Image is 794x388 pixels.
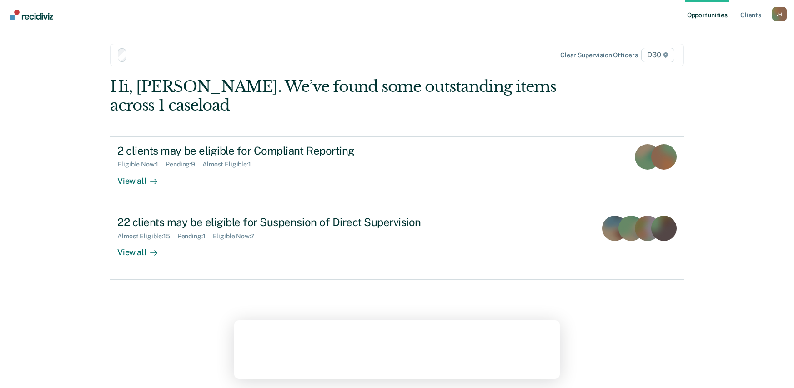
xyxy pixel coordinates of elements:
[117,168,168,186] div: View all
[117,216,437,229] div: 22 clients may be eligible for Suspension of Direct Supervision
[772,7,787,21] div: J H
[117,144,437,157] div: 2 clients may be eligible for Compliant Reporting
[202,161,258,168] div: Almost Eligible : 1
[166,161,202,168] div: Pending : 9
[560,51,638,59] div: Clear supervision officers
[234,320,560,379] iframe: Survey by Kim from Recidiviz
[763,357,785,379] iframe: Intercom live chat
[117,240,168,257] div: View all
[110,208,684,280] a: 22 clients may be eligible for Suspension of Direct SupervisionAlmost Eligible:15Pending:1Eligibl...
[772,7,787,21] button: Profile dropdown button
[110,77,569,115] div: Hi, [PERSON_NAME]. We’ve found some outstanding items across 1 caseload
[117,232,177,240] div: Almost Eligible : 15
[213,232,262,240] div: Eligible Now : 7
[10,10,53,20] img: Recidiviz
[641,48,674,62] span: D30
[117,161,166,168] div: Eligible Now : 1
[177,232,213,240] div: Pending : 1
[110,136,684,208] a: 2 clients may be eligible for Compliant ReportingEligible Now:1Pending:9Almost Eligible:1View all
